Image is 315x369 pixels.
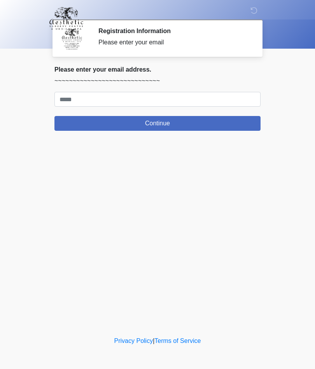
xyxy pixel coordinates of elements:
[60,27,84,51] img: Agent Avatar
[154,337,201,344] a: Terms of Service
[47,6,86,31] img: Aesthetic Surgery Centre, PLLC Logo
[54,76,261,86] p: ~~~~~~~~~~~~~~~~~~~~~~~~~~~~~
[98,38,249,47] div: Please enter your email
[54,116,261,131] button: Continue
[114,337,153,344] a: Privacy Policy
[54,66,261,73] h2: Please enter your email address.
[153,337,154,344] a: |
